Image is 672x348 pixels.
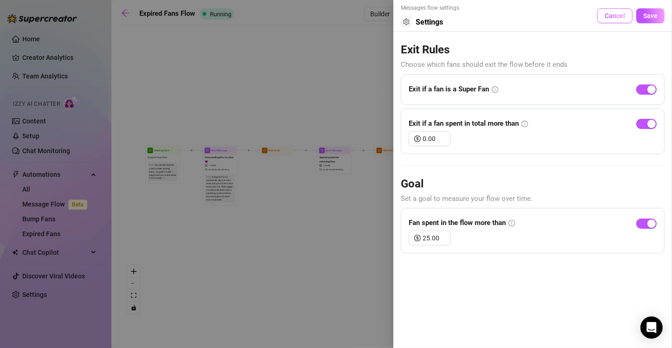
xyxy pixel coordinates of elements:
span: Cancel [605,12,625,19]
strong: Fan spent in the flow more than [409,219,506,227]
span: Set a goal to measure your flow over time. [401,194,533,203]
button: Cancel [597,8,633,23]
div: Open Intercom Messenger [640,316,663,339]
strong: Exit if a fan is a Super Fan [409,85,489,93]
span: setting [403,19,410,25]
span: Settings [416,16,443,28]
strong: Exit if a fan spent in total more than [409,119,519,128]
span: info-circle [492,86,498,93]
span: info-circle [509,220,515,226]
button: Save [636,8,665,23]
span: Choose which fans should exit the flow before it ends [401,60,568,69]
h3: Exit Rules [401,43,665,58]
span: Messages flow settings [401,4,459,13]
h3: Goal [401,177,665,192]
span: info-circle [522,121,528,127]
span: Save [643,12,658,19]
